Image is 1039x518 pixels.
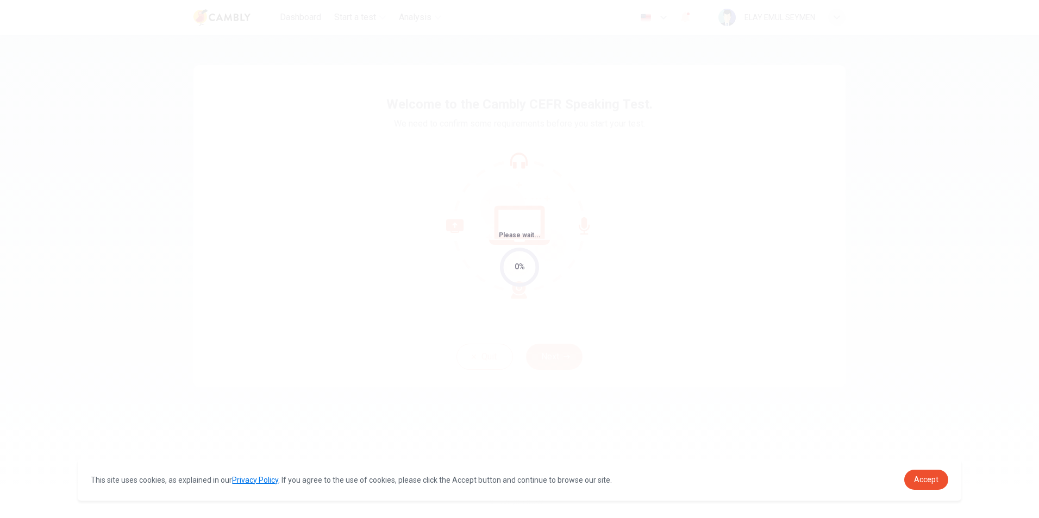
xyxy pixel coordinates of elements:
span: Please wait... [499,231,541,239]
div: 0% [515,261,525,273]
span: Accept [914,475,938,484]
a: Privacy Policy [232,476,278,484]
div: cookieconsent [78,459,961,501]
span: This site uses cookies, as explained in our . If you agree to the use of cookies, please click th... [91,476,612,484]
a: dismiss cookie message [904,470,948,490]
